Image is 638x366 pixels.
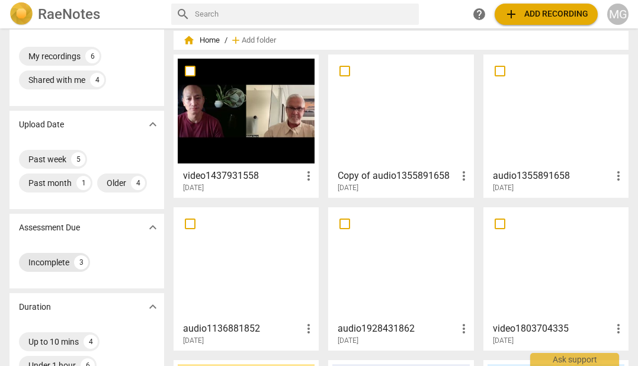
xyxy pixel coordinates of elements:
div: Ask support [530,353,619,366]
span: home [183,34,195,46]
a: audio1136881852[DATE] [178,211,315,345]
div: Past week [28,153,66,165]
span: add [230,34,242,46]
span: more_vert [457,322,471,336]
span: [DATE] [183,336,204,346]
div: 1 [76,176,91,190]
span: [DATE] [338,336,358,346]
span: more_vert [302,322,316,336]
button: Show more [144,219,162,236]
span: help [472,7,486,21]
div: 3 [74,255,88,269]
span: expand_more [146,220,160,235]
span: more_vert [611,322,626,336]
div: Incomplete [28,256,69,268]
span: Add folder [242,36,276,45]
h3: video1803704335 [493,322,611,336]
a: Copy of audio1355891658[DATE] [332,59,469,192]
a: LogoRaeNotes [9,2,162,26]
h3: audio1136881852 [183,322,302,336]
span: [DATE] [183,183,204,193]
span: add [504,7,518,21]
span: more_vert [302,169,316,183]
span: expand_more [146,300,160,314]
input: Search [195,5,414,24]
span: Add recording [504,7,588,21]
div: 4 [84,335,98,349]
a: video1803704335[DATE] [488,211,624,345]
a: audio1928431862[DATE] [332,211,469,345]
span: [DATE] [338,183,358,193]
div: Past month [28,177,72,189]
h3: Copy of audio1355891658 [338,169,456,183]
p: Duration [19,301,51,313]
span: search [176,7,190,21]
div: My recordings [28,50,81,62]
span: [DATE] [493,183,514,193]
p: Assessment Due [19,221,80,234]
button: Show more [144,115,162,133]
span: more_vert [457,169,471,183]
span: / [225,36,227,45]
div: 4 [131,176,145,190]
a: video1437931558[DATE] [178,59,315,192]
span: more_vert [611,169,626,183]
span: expand_more [146,117,160,131]
div: 5 [71,152,85,166]
div: 4 [90,73,104,87]
h2: RaeNotes [38,6,100,23]
button: Show more [144,298,162,316]
span: [DATE] [493,336,514,346]
div: Up to 10 mins [28,336,79,348]
a: Help [469,4,490,25]
h3: video1437931558 [183,169,302,183]
h3: audio1355891658 [493,169,611,183]
div: 6 [85,49,100,63]
div: Shared with me [28,74,85,86]
button: Upload [495,4,598,25]
p: Upload Date [19,118,64,131]
div: Older [107,177,126,189]
span: Home [183,34,220,46]
a: audio1355891658[DATE] [488,59,624,192]
h3: audio1928431862 [338,322,456,336]
img: Logo [9,2,33,26]
button: MG [607,4,629,25]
